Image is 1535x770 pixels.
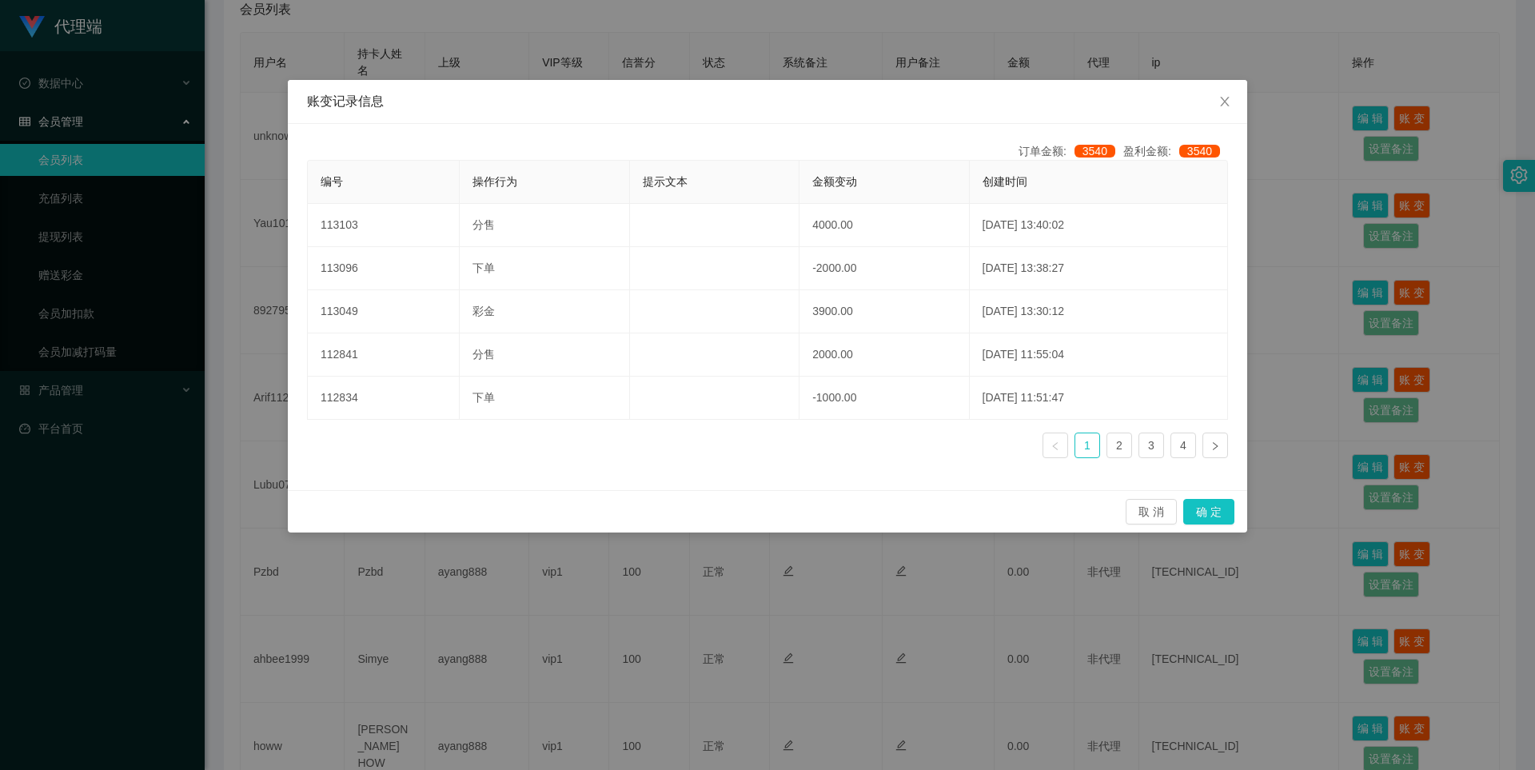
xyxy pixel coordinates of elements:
i: 图标: close [1218,95,1231,108]
i: 图标: right [1210,441,1220,451]
li: 3 [1138,433,1164,458]
td: 下单 [460,377,629,420]
td: [DATE] 13:38:27 [970,247,1228,290]
span: 操作行为 [472,175,517,188]
td: 3900.00 [799,290,969,333]
td: [DATE] 13:30:12 [970,290,1228,333]
td: [DATE] 11:51:47 [970,377,1228,420]
a: 1 [1075,433,1099,457]
td: 113103 [308,204,460,247]
div: 订单金额: [1019,143,1123,160]
td: -1000.00 [799,377,969,420]
td: -2000.00 [799,247,969,290]
td: 113049 [308,290,460,333]
li: 1 [1074,433,1100,458]
div: 账变记录信息 [307,93,1228,110]
td: 2000.00 [799,333,969,377]
td: 113096 [308,247,460,290]
td: 112841 [308,333,460,377]
a: 4 [1171,433,1195,457]
span: 提示文本 [643,175,688,188]
div: 盈利金额: [1123,143,1228,160]
li: 下一页 [1202,433,1228,458]
td: 分售 [460,333,629,377]
button: 取 消 [1126,499,1177,525]
td: [DATE] 11:55:04 [970,333,1228,377]
td: 分售 [460,204,629,247]
li: 2 [1106,433,1132,458]
li: 4 [1170,433,1196,458]
li: 上一页 [1043,433,1068,458]
span: 3540 [1074,145,1115,158]
span: 金额变动 [812,175,857,188]
i: 图标: left [1051,441,1060,451]
a: 2 [1107,433,1131,457]
td: 112834 [308,377,460,420]
span: 编号 [321,175,343,188]
td: 彩金 [460,290,629,333]
td: [DATE] 13:40:02 [970,204,1228,247]
a: 3 [1139,433,1163,457]
button: 确 定 [1183,499,1234,525]
span: 3540 [1179,145,1220,158]
td: 4000.00 [799,204,969,247]
button: Close [1202,80,1247,125]
span: 创建时间 [983,175,1027,188]
td: 下单 [460,247,629,290]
